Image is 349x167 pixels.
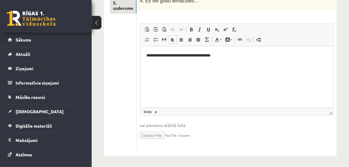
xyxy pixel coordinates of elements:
[16,123,52,129] span: Digitālie materiāli
[16,76,84,90] legend: Informatīvie ziņojumi
[194,36,203,44] a: Izlīdzināt malas
[143,26,151,34] a: Ielīmēt (vadīšanas taustiņš+V)
[244,36,253,44] a: Atsaistīt
[154,109,158,114] a: p elements
[8,133,84,147] a: Maksājumi
[168,26,177,34] a: Atcelt (vadīšanas taustiņš+Z)
[168,36,177,44] a: Izlīdzināt pa kreisi
[221,26,230,34] a: Augšraksts
[140,46,333,107] iframe: Bagātinātā teksta redaktors, wiswyg-editor-user-answer-47433810774080
[8,61,84,75] a: Ziņojumi
[16,152,32,157] span: Atzīmes
[196,26,204,34] a: Slīpraksts (vadīšanas taustiņš+I)
[203,36,211,44] a: Math
[8,76,84,90] a: Informatīvie ziņojumi
[177,26,186,34] a: Atkārtot (vadīšanas taustiņš+Y)
[187,26,196,34] a: Treknraksts (vadīšanas taustiņš+B)
[7,11,56,26] a: Rīgas 1. Tālmācības vidusskola
[213,36,223,44] a: Teksta krāsa
[230,26,238,34] a: Noņemt stilus
[143,36,151,44] a: Ievietot/noņemt numurētu sarakstu
[16,94,45,100] span: Mācību resursi
[223,36,234,44] a: Fona krāsa
[236,36,244,44] a: Saite (vadīšanas taustiņš+K)
[160,26,168,34] a: Ievietot no Worda
[8,119,84,133] a: Digitālie materiāli
[254,36,263,44] a: Ievietot lapas pārtraukumu drukai
[329,111,332,114] span: Mērogot
[177,36,186,44] a: Centrēti
[143,109,153,114] a: body elements
[8,104,84,118] a: [DEMOGRAPHIC_DATA]
[8,90,84,104] a: Mācību resursi
[213,26,221,34] a: Apakšraksts
[151,36,160,44] a: Ievietot/noņemt sarakstu ar aizzīmēm
[8,33,84,47] a: Sākums
[16,61,84,75] legend: Ziņojumi
[16,109,64,114] span: [DEMOGRAPHIC_DATA]
[16,51,30,57] span: Aktuāli
[140,122,334,129] span: vai pievieno atbildi failā
[16,133,84,147] legend: Maksājumi
[151,26,160,34] a: Ievietot kā vienkāršu tekstu (vadīšanas taustiņš+pārslēgšanas taustiņš+V)
[160,36,168,44] a: Bloka citāts
[16,37,31,42] span: Sākums
[8,147,84,162] a: Atzīmes
[204,26,213,34] a: Pasvītrojums (vadīšanas taustiņš+U)
[186,36,194,44] a: Izlīdzināt pa labi
[8,47,84,61] a: Aktuāli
